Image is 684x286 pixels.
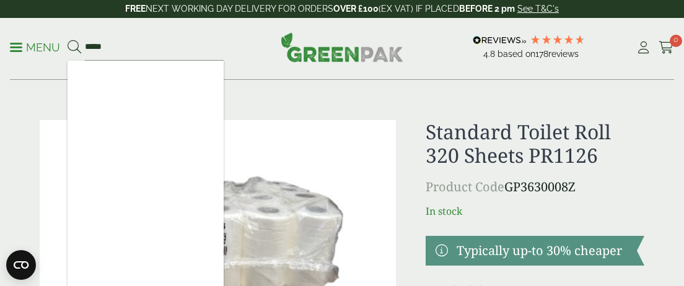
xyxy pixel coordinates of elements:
a: Menu [10,40,60,53]
h1: Standard Toilet Roll 320 Sheets PR1126 [426,120,644,168]
a: 0 [659,38,674,57]
span: 178 [535,49,548,59]
img: GreenPak Supplies [281,32,403,62]
span: Based on [498,49,535,59]
i: Cart [659,41,674,54]
p: In stock [426,204,644,219]
a: See T&C's [517,4,559,14]
p: GP3630008Z [426,178,644,196]
strong: BEFORE 2 pm [459,4,515,14]
span: 0 [670,35,682,47]
button: Open CMP widget [6,250,36,280]
span: 4.8 [483,49,498,59]
img: REVIEWS.io [473,36,527,45]
p: Menu [10,40,60,55]
span: reviews [548,49,579,59]
div: 4.78 Stars [530,34,585,45]
span: Product Code [426,178,504,195]
strong: OVER £100 [333,4,379,14]
strong: FREE [125,4,146,14]
i: My Account [636,41,651,54]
